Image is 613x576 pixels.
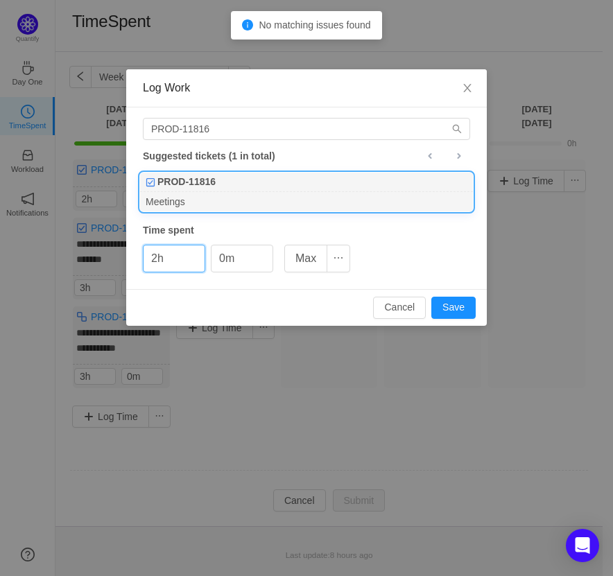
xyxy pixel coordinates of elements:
span: No matching issues found [259,19,370,30]
div: Open Intercom Messenger [566,529,599,562]
div: Log Work [143,80,470,96]
input: Search [143,118,470,140]
button: icon: ellipsis [327,245,350,272]
div: Meetings [140,192,473,211]
i: icon: search [452,124,462,134]
img: 10318 [146,177,155,187]
button: Close [448,69,487,108]
button: Cancel [373,297,426,319]
i: icon: info-circle [242,19,253,30]
button: Max [284,245,327,272]
i: icon: close [462,82,473,94]
div: Suggested tickets (1 in total) [143,147,470,165]
div: Time spent [143,223,470,238]
b: PROD-11816 [157,175,216,189]
button: Save [431,297,476,319]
